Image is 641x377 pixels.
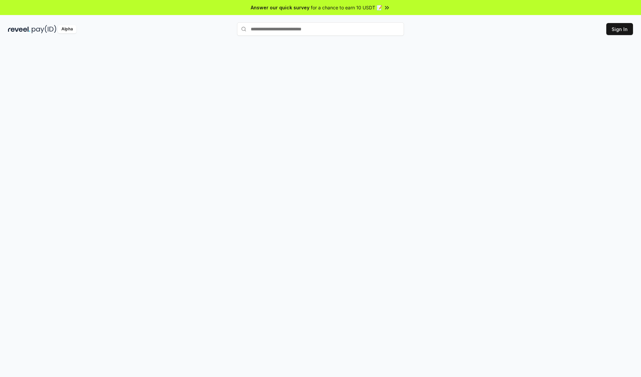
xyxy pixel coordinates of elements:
div: Alpha [58,25,76,33]
span: Answer our quick survey [251,4,309,11]
button: Sign In [606,23,633,35]
span: for a chance to earn 10 USDT 📝 [311,4,382,11]
img: pay_id [32,25,56,33]
img: reveel_dark [8,25,30,33]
